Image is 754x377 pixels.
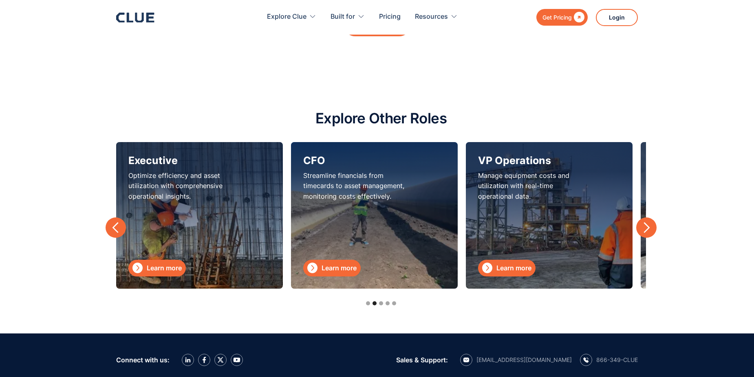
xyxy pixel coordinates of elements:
[583,357,589,363] img: calling icon
[396,356,448,364] div: Sales & Support:
[315,110,447,126] h2: Explore Other Roles
[386,301,390,305] div: Show slide 4 of 5
[392,301,396,305] div: Show slide 5 of 5
[116,356,170,364] div: Connect with us:
[460,354,572,366] a: email icon[EMAIL_ADDRESS][DOMAIN_NAME]
[267,4,316,30] div: Explore Clue
[478,154,551,167] h3: VP Operations
[233,357,240,362] img: YouTube Icon
[366,301,370,305] div: Show slide 1 of 5
[322,263,357,273] div: Learn more
[379,4,401,30] a: Pricing
[147,263,182,273] div: Learn more
[596,9,638,26] a: Login
[536,9,588,26] a: Get Pricing
[203,357,206,363] img: facebook icon
[463,357,470,362] img: email icon
[116,142,291,289] div: 4 of 15
[572,12,584,22] div: 
[373,301,377,305] div: Show slide 2 of 5
[128,171,230,202] p: Optimize efficiency and asset utilization with comprehensive operational insights.
[291,142,466,289] div: 5 of 15
[106,217,126,238] div: previous slide
[331,4,365,30] div: Built for
[580,354,638,366] a: calling icon866-349-CLUE
[496,263,531,273] div: Learn more
[415,4,448,30] div: Resources
[217,357,224,363] img: X icon twitter
[303,171,405,202] p: Streamline financials from timecards to asset management, monitoring costs effectively.
[482,263,492,273] div: 
[185,357,191,363] img: LinkedIn icon
[596,356,638,364] div: 866-349-CLUE
[116,142,646,313] div: carousel
[267,4,306,30] div: Explore Clue
[331,4,355,30] div: Built for
[303,260,361,276] a: Learn more
[128,154,178,167] h3: Executive
[379,301,383,305] div: Show slide 3 of 5
[128,260,186,276] a: Learn more
[478,260,536,276] a: Learn more
[478,171,580,202] p: Manage equipment costs and utilization with real-time operational data.
[307,263,317,273] div: 
[415,4,458,30] div: Resources
[132,263,143,273] div: 
[542,12,572,22] div: Get Pricing
[636,217,657,238] div: next slide
[466,142,641,289] div: 6 of 15
[303,154,325,167] h3: CFO
[476,356,572,364] div: [EMAIL_ADDRESS][DOMAIN_NAME]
